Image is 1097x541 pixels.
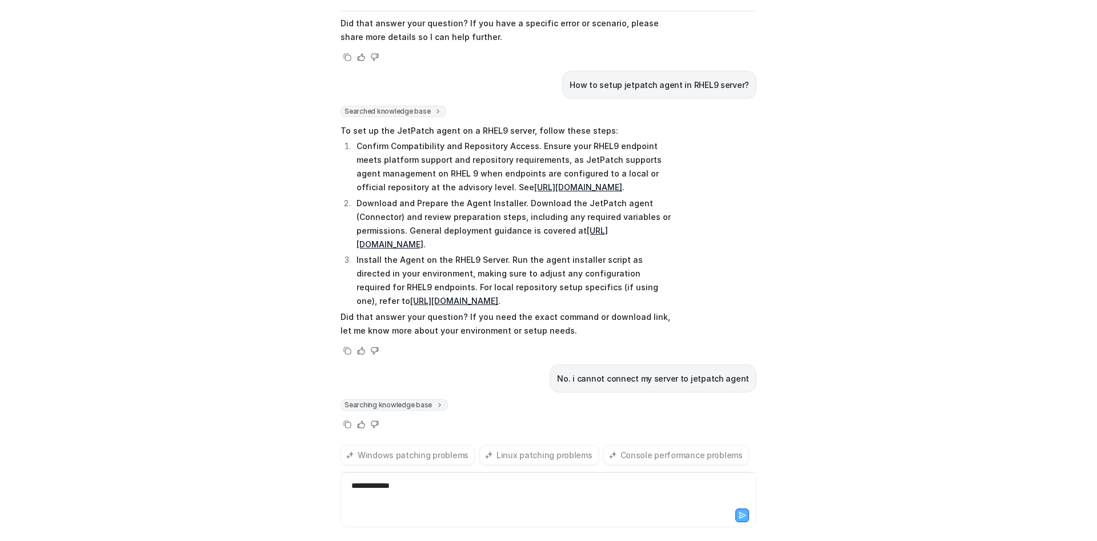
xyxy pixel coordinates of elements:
[341,17,675,44] p: Did that answer your question? If you have a specific error or scenario, please share more detail...
[341,310,675,338] p: Did that answer your question? If you need the exact command or download link, let me know more a...
[357,226,608,249] a: [URL][DOMAIN_NAME]
[410,296,498,306] a: [URL][DOMAIN_NAME]
[357,139,675,194] p: Confirm Compatibility and Repository Access. Ensure your RHEL9 endpoint meets platform support an...
[557,372,749,386] p: No. i cannot connect my server to jetpatch agent
[341,399,448,411] span: Searching knowledge base
[534,182,622,192] a: [URL][DOMAIN_NAME]
[479,445,599,465] button: Linux patching problems
[341,124,675,138] p: To set up the JetPatch agent on a RHEL9 server, follow these steps:
[357,253,675,308] p: Install the Agent on the RHEL9 Server. Run the agent installer script as directed in your environ...
[341,106,446,117] span: Searched knowledge base
[570,78,749,92] p: How to setup jetpatch agent in RHEL9 server?
[603,445,749,465] button: Console performance problems
[357,197,675,251] p: Download and Prepare the Agent Installer. Download the JetPatch agent (Connector) and review prep...
[341,445,475,465] button: Windows patching problems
